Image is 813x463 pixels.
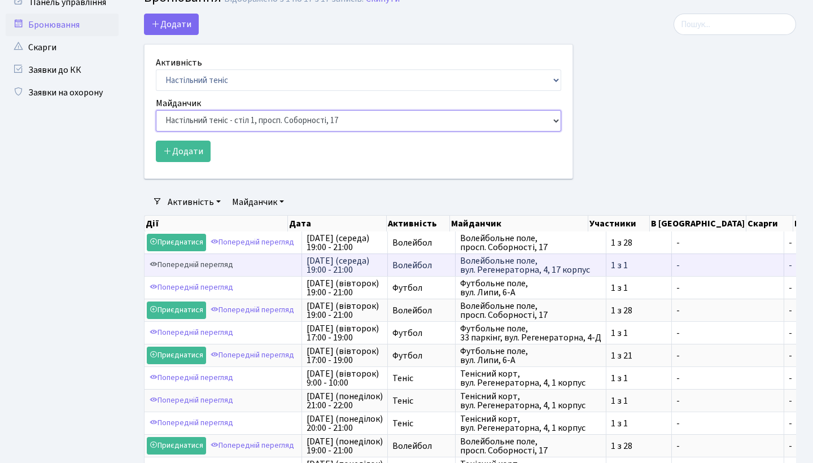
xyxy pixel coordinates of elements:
[460,347,601,365] span: Футбольне поле, вул. Липи, 6-А
[460,369,601,387] span: Тенісний корт, вул. Регенераторна, 4, 1 корпус
[392,374,451,383] span: Теніс
[392,283,451,292] span: Футбол
[392,442,451,451] span: Волейбол
[392,329,451,338] span: Футбол
[611,283,667,292] span: 1 з 1
[392,306,451,315] span: Волейбол
[450,216,588,231] th: Майданчик
[208,234,297,251] a: Попередній перегляд
[460,392,601,410] span: Тенісний корт, вул. Регенераторна, 4, 1 корпус
[588,216,650,231] th: Участники
[392,261,451,270] span: Волейбол
[145,216,288,231] th: Дії
[6,81,119,104] a: Заявки на охорону
[392,238,451,247] span: Волейбол
[460,279,601,297] span: Футбольне поле, вул. Липи, 6-А
[676,442,779,451] span: -
[746,216,793,231] th: Скарги
[156,97,201,110] label: Майданчик
[6,59,119,81] a: Заявки до КК
[208,437,297,455] a: Попередній перегляд
[147,234,206,251] a: Приєднатися
[676,261,779,270] span: -
[392,351,451,360] span: Футбол
[611,396,667,405] span: 1 з 1
[392,419,451,428] span: Теніс
[6,36,119,59] a: Скарги
[307,369,383,387] span: [DATE] (вівторок) 9:00 - 10:00
[147,256,236,274] a: Попередній перегляд
[392,396,451,405] span: Теніс
[307,302,383,320] span: [DATE] (вівторок) 19:00 - 21:00
[611,374,667,383] span: 1 з 1
[147,279,236,296] a: Попередній перегляд
[163,193,225,212] a: Активність
[650,216,746,231] th: В [GEOGRAPHIC_DATA]
[307,414,383,433] span: [DATE] (понеділок) 20:00 - 21:00
[676,238,779,247] span: -
[147,324,236,342] a: Попередній перегляд
[147,302,206,319] a: Приєднатися
[156,141,211,162] button: Додати
[147,414,236,432] a: Попередній перегляд
[307,234,383,252] span: [DATE] (середа) 19:00 - 21:00
[611,419,667,428] span: 1 з 1
[676,329,779,338] span: -
[147,392,236,409] a: Попередній перегляд
[208,347,297,364] a: Попередній перегляд
[460,302,601,320] span: Волейбольне поле, просп. Соборності, 17
[460,414,601,433] span: Тенісний корт, вул. Регенераторна, 4, 1 корпус
[307,392,383,410] span: [DATE] (понеділок) 21:00 - 22:00
[611,261,667,270] span: 1 з 1
[611,329,667,338] span: 1 з 1
[228,193,289,212] a: Майданчик
[307,324,383,342] span: [DATE] (вівторок) 17:00 - 19:00
[307,347,383,365] span: [DATE] (вівторок) 17:00 - 19:00
[676,374,779,383] span: -
[460,256,601,274] span: Волейбольне поле, вул. Регенераторна, 4, 17 корпус
[674,14,796,35] input: Пошук...
[676,396,779,405] span: -
[156,56,202,69] label: Активність
[460,234,601,252] span: Волейбольне поле, просп. Соборності, 17
[307,437,383,455] span: [DATE] (понеділок) 19:00 - 21:00
[611,442,667,451] span: 1 з 28
[611,306,667,315] span: 1 з 28
[611,238,667,247] span: 1 з 28
[144,14,199,35] button: Додати
[147,347,206,364] a: Приєднатися
[611,351,667,360] span: 1 з 21
[460,437,601,455] span: Волейбольне поле, просп. Соборності, 17
[147,437,206,455] a: Приєднатися
[6,14,119,36] a: Бронювання
[147,369,236,387] a: Попередній перегляд
[288,216,387,231] th: Дата
[460,324,601,342] span: Футбольне поле, 33 паркінг, вул. Регенераторна, 4-Д
[387,216,450,231] th: Активність
[676,419,779,428] span: -
[208,302,297,319] a: Попередній перегляд
[307,256,383,274] span: [DATE] (середа) 19:00 - 21:00
[676,351,779,360] span: -
[676,283,779,292] span: -
[307,279,383,297] span: [DATE] (вівторок) 19:00 - 21:00
[676,306,779,315] span: -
